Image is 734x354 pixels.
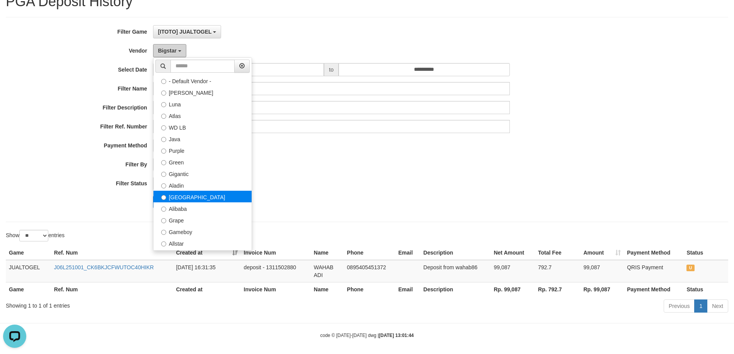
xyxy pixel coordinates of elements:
label: Gameboy [153,226,252,237]
span: to [324,63,339,76]
span: Bigstar [158,48,177,54]
label: Gigantic [153,168,252,179]
label: WD LB [153,121,252,133]
th: Net Amount [490,246,535,260]
input: Gameboy [161,230,166,235]
input: Alibaba [161,207,166,212]
th: Game [6,246,51,260]
th: Payment Method [624,246,683,260]
input: Aladin [161,183,166,188]
input: Purple [161,149,166,154]
td: WAHAB ADI [311,260,344,282]
th: Phone [344,282,395,296]
input: [GEOGRAPHIC_DATA] [161,195,166,200]
td: [DATE] 16:31:35 [173,260,240,282]
span: UNPAID [686,265,694,271]
label: [PERSON_NAME] [153,86,252,98]
label: Purple [153,144,252,156]
th: Invoice Num [241,282,311,296]
td: 0895405451372 [344,260,395,282]
label: Luna [153,98,252,109]
th: Ref. Num [51,246,173,260]
th: Invoice Num [241,246,311,260]
label: Allstar [153,237,252,249]
th: Created at [173,282,240,296]
a: Previous [664,299,695,313]
a: 1 [694,299,707,313]
th: Status [683,282,728,296]
label: [GEOGRAPHIC_DATA] [153,191,252,202]
button: Bigstar [153,44,186,57]
input: WD LB [161,125,166,130]
td: 792.7 [535,260,580,282]
a: Next [707,299,728,313]
small: code © [DATE]-[DATE] dwg | [320,333,414,338]
th: Total Fee [535,246,580,260]
input: Green [161,160,166,165]
th: Rp. 792.7 [535,282,580,296]
button: [ITOTO] JUALTOGEL [153,25,221,38]
input: [PERSON_NAME] [161,91,166,96]
td: QRIS Payment [624,260,683,282]
td: 99,087 [490,260,535,282]
a: J06L251001_CK6BKJCFWUTOC40HIKR [54,264,154,270]
th: Status [683,246,728,260]
div: Showing 1 to 1 of 1 entries [6,299,300,310]
th: Description [420,246,490,260]
label: Green [153,156,252,168]
input: Grape [161,218,166,223]
td: deposit - 1311502880 [241,260,311,282]
th: Ref. Num [51,282,173,296]
input: Atlas [161,114,166,119]
th: Rp. 99,087 [580,282,624,296]
td: 99,087 [580,260,624,282]
th: Phone [344,246,395,260]
input: Java [161,137,166,142]
label: Atlas [153,109,252,121]
label: Aladin [153,179,252,191]
input: - Default Vendor - [161,79,166,84]
select: Showentries [19,230,48,241]
th: Description [420,282,490,296]
button: Open LiveChat chat widget [3,3,26,26]
label: Alibaba [153,202,252,214]
label: Show entries [6,230,65,241]
th: Name [311,246,344,260]
input: Allstar [161,241,166,246]
td: JUALTOGEL [6,260,51,282]
th: Payment Method [624,282,683,296]
td: Deposit from wahab86 [420,260,490,282]
th: Name [311,282,344,296]
span: [ITOTO] JUALTOGEL [158,29,212,35]
label: Java [153,133,252,144]
th: Rp. 99,087 [490,282,535,296]
input: Luna [161,102,166,107]
th: Game [6,282,51,296]
label: Xtr [153,249,252,260]
input: Gigantic [161,172,166,177]
th: Email [395,246,420,260]
th: Email [395,282,420,296]
strong: [DATE] 13:01:44 [379,333,414,338]
label: - Default Vendor - [153,75,252,86]
th: Amount: activate to sort column ascending [580,246,624,260]
th: Created at: activate to sort column ascending [173,246,240,260]
label: Grape [153,214,252,226]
